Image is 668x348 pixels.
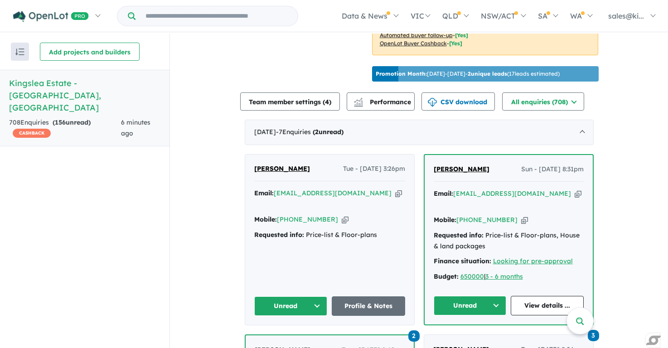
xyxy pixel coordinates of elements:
span: 3 [588,330,599,341]
strong: Finance situation: [434,257,491,265]
button: Copy [575,189,581,198]
button: Team member settings (4) [240,92,340,111]
img: sort.svg [15,48,24,55]
a: 3 - 6 months [485,272,523,280]
span: 2 [408,330,420,342]
strong: Mobile: [254,215,277,223]
a: [PERSON_NAME] [434,164,489,175]
img: download icon [428,98,437,107]
h5: Kingslea Estate - [GEOGRAPHIC_DATA] , [GEOGRAPHIC_DATA] [9,77,160,114]
a: 3 [588,329,599,341]
p: [DATE] - [DATE] - ( 17 leads estimated) [376,70,560,78]
span: [Yes] [449,40,462,47]
span: 4 [325,98,329,106]
span: [PERSON_NAME] [254,164,310,173]
a: [PERSON_NAME] [254,164,310,174]
img: Openlot PRO Logo White [13,11,89,22]
strong: Email: [254,189,274,197]
div: | [434,271,584,282]
button: CSV download [421,92,495,111]
span: sales@ki... [608,11,644,20]
strong: Budget: [434,272,459,280]
a: [PHONE_NUMBER] [277,215,338,223]
u: OpenLot Buyer Cashback [380,40,447,47]
u: Automated buyer follow-up [380,32,453,39]
a: 650000 [460,272,484,280]
a: [EMAIL_ADDRESS][DOMAIN_NAME] [274,189,392,197]
span: Performance [355,98,411,106]
div: Price-list & Floor-plans, House & land packages [434,230,584,252]
strong: ( unread) [53,118,91,126]
strong: Requested info: [254,231,304,239]
strong: Mobile: [434,216,456,224]
span: 6 minutes ago [121,118,150,137]
span: [PERSON_NAME] [434,165,489,173]
span: 156 [55,118,66,126]
b: Promotion Month: [376,70,427,77]
span: Tue - [DATE] 3:26pm [343,164,405,174]
button: Copy [521,215,528,225]
img: bar-chart.svg [354,101,363,106]
div: Price-list & Floor-plans [254,230,405,241]
button: All enquiries (708) [502,92,584,111]
button: Unread [434,296,507,315]
a: [PHONE_NUMBER] [456,216,518,224]
span: CASHBACK [13,129,51,138]
span: Sun - [DATE] 8:31pm [521,164,584,175]
a: Profile & Notes [332,296,405,316]
div: 708 Enquir ies [9,117,121,139]
img: line-chart.svg [354,98,362,103]
input: Try estate name, suburb, builder or developer [137,6,296,26]
a: 2 [408,329,420,342]
button: Copy [395,188,402,198]
button: Unread [254,296,328,316]
strong: Email: [434,189,453,198]
button: Copy [342,215,349,224]
strong: Requested info: [434,231,484,239]
button: Add projects and builders [40,43,140,61]
a: Looking for pre-approval [493,257,573,265]
a: [EMAIL_ADDRESS][DOMAIN_NAME] [453,189,571,198]
strong: ( unread) [313,128,344,136]
span: [Yes] [455,32,468,39]
button: Performance [347,92,415,111]
span: - 7 Enquir ies [276,128,344,136]
div: [DATE] [245,120,594,145]
b: 2 unique leads [468,70,507,77]
span: 2 [315,128,319,136]
a: View details ... [511,296,584,315]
